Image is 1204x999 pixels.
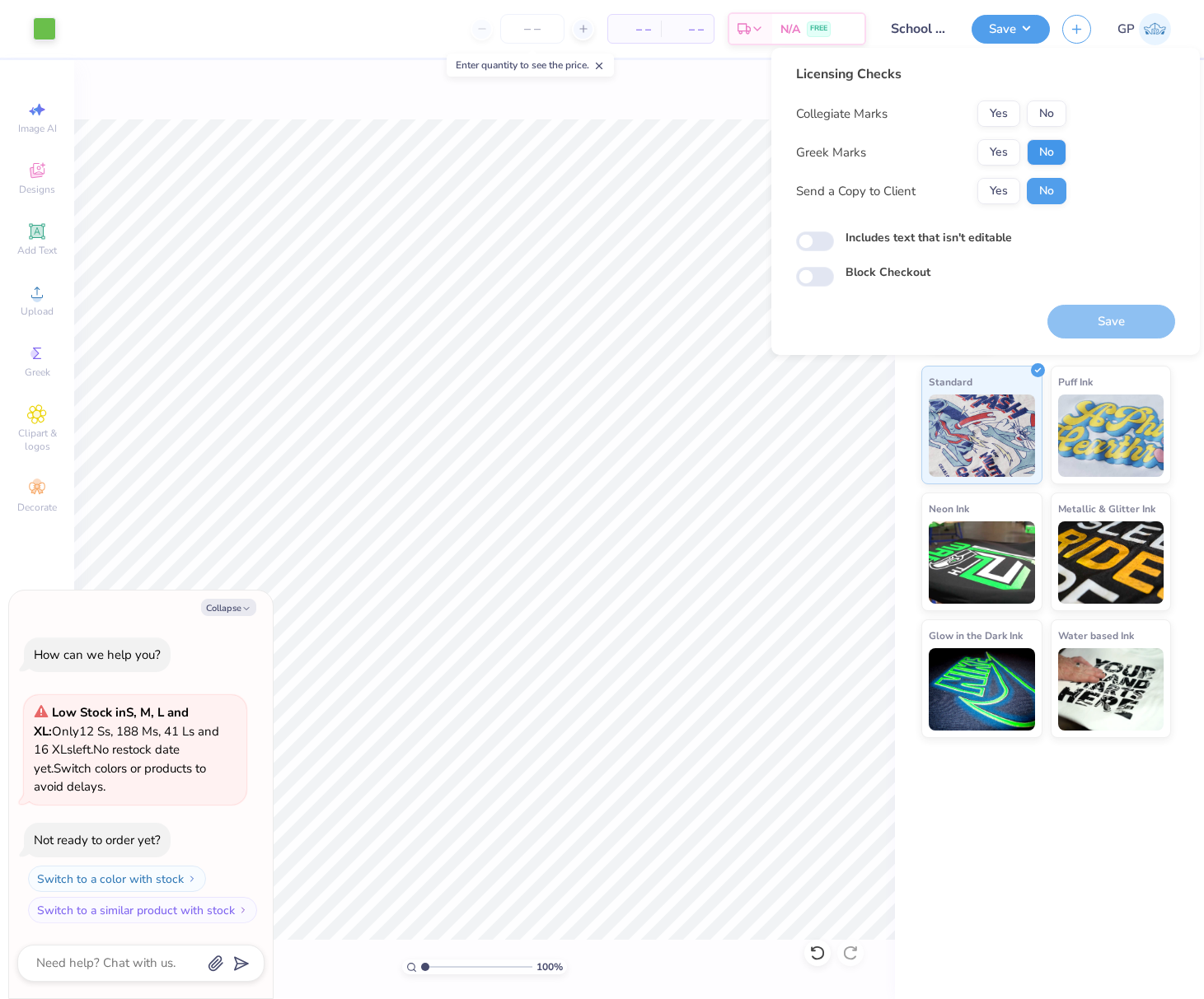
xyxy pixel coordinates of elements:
span: Only 12 Ss, 188 Ms, 41 Ls and 16 XLs left. Switch colors or products to avoid delays. [34,704,219,795]
span: – – [618,21,651,38]
label: Includes text that isn't editable [846,229,1012,246]
button: Yes [977,178,1020,204]
span: Add Text [17,244,57,257]
span: Upload [21,305,54,318]
img: Puff Ink [1058,394,1164,477]
button: Collapse [201,599,256,616]
span: Image AI [18,122,57,135]
div: Not ready to order yet? [34,832,161,848]
span: Standard [929,373,972,390]
span: Puff Ink [1058,373,1093,390]
button: Yes [977,139,1020,166]
span: Water based Ink [1058,627,1134,644]
img: Germaine Penalosa [1139,13,1171,45]
button: No [1027,178,1066,204]
span: Neon Ink [929,500,969,517]
div: Licensing Checks [796,64,1066,84]
div: Greek Marks [796,143,866,162]
img: Switch to a color with stock [187,874,197,884]
input: Untitled Design [878,12,959,45]
button: Yes [977,100,1020,127]
button: No [1027,139,1066,166]
span: Decorate [17,501,57,514]
span: Glow in the Dark Ink [929,627,1023,644]
span: Greek [25,366,50,379]
div: Enter quantity to see the price. [447,54,614,77]
img: Switch to a similar product with stock [238,905,248,915]
span: Designs [19,183,55,196]
button: Save [972,15,1050,44]
a: GP [1117,13,1171,45]
label: Block Checkout [846,264,930,281]
img: Standard [929,394,1035,477]
span: GP [1117,20,1135,39]
img: Water based Ink [1058,648,1164,731]
strong: Low Stock in S, M, L and XL : [34,704,189,740]
span: Clipart & logos [8,427,66,453]
button: Switch to a similar product with stock [28,897,257,923]
div: Send a Copy to Client [796,182,916,201]
span: Metallic & Glitter Ink [1058,500,1155,517]
button: Switch to a color with stock [28,866,206,892]
button: No [1027,100,1066,127]
img: Neon Ink [929,521,1035,604]
div: How can we help you? [34,647,161,663]
span: 100 % [536,959,563,974]
img: Glow in the Dark Ink [929,648,1035,731]
img: Metallic & Glitter Ink [1058,521,1164,604]
input: – – [500,14,565,44]
div: Collegiate Marks [796,105,888,124]
span: – – [671,21,704,38]
span: N/A [780,21,800,38]
span: FREE [810,23,827,35]
span: No restock date yet. [34,741,180,777]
